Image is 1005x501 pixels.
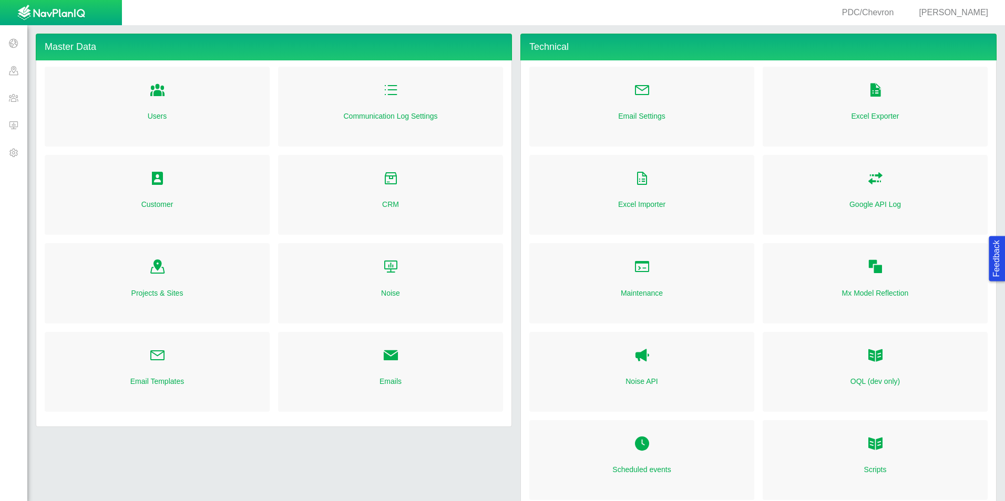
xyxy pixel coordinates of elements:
a: Folder Open Icon [383,256,399,279]
a: Scripts [864,464,887,475]
img: UrbanGroupSolutionsTheme$USG_Images$logo.png [17,5,85,22]
div: Folder Open Icon Email Settings [529,67,754,147]
a: Customer [141,199,173,210]
div: Folder Open Icon Google API Log [763,155,988,235]
div: Folder Open Icon Scripts [763,420,988,500]
a: Folder Open Icon [383,345,399,368]
a: Folder Open Icon [149,168,166,191]
a: Folder Open Icon [867,79,884,102]
a: Folder Open Icon [634,433,650,456]
h4: Technical [520,34,997,60]
a: Folder Open Icon [149,256,166,279]
div: Folder Open Icon Projects & Sites [45,243,270,323]
button: Feedback [989,236,1005,281]
h4: Master Data [36,34,512,60]
a: Emails [380,376,402,387]
a: Folder Open Icon [634,79,650,102]
a: OQL [867,345,884,368]
a: Folder Open Icon [634,168,650,191]
div: Folder Open Icon Emails [278,332,503,412]
a: Folder Open Icon [149,79,166,102]
div: Folder Open Icon Excel Exporter [763,67,988,147]
span: [PERSON_NAME] [919,8,988,17]
a: Folder Open Icon [383,168,399,191]
div: Folder Open Icon Users [45,67,270,147]
a: Excel Importer [618,199,665,210]
a: Projects & Sites [131,288,183,298]
a: Noise API [634,345,650,368]
div: Folder Open Icon Excel Importer [529,155,754,235]
a: Folder Open Icon [149,345,166,368]
div: Folder Open Icon Communication Log Settings [278,67,503,147]
a: Folder Open Icon [634,256,650,279]
div: Folder Open Icon Maintenance [529,243,754,323]
a: Folder Open Icon [867,256,884,279]
div: [PERSON_NAME] [906,7,992,19]
div: OQL OQL (dev only) [763,332,988,412]
a: Folder Open Icon [383,79,399,102]
a: Scheduled events [612,464,671,475]
a: CRM [382,199,399,210]
a: Noise API [625,376,658,387]
a: Folder Open Icon [867,168,884,191]
a: Email Settings [618,111,665,121]
a: Google API Log [849,199,901,210]
div: Noise API Noise API [529,332,754,412]
div: Folder Open Icon CRM [278,155,503,235]
a: Email Templates [130,376,184,387]
a: Noise [381,288,400,298]
a: Users [148,111,167,121]
div: Folder Open Icon Mx Model Reflection [763,243,988,323]
a: Mx Model Reflection [842,288,909,298]
div: Folder Open Icon Scheduled events [529,420,754,500]
a: OQL (dev only) [850,376,900,387]
a: Communication Log Settings [344,111,438,121]
a: Maintenance [621,288,663,298]
a: Excel Exporter [851,111,899,121]
a: Folder Open Icon [867,433,884,456]
div: Folder Open Icon Email Templates [45,332,270,412]
span: PDC/Chevron [842,8,894,17]
div: Folder Open Icon Customer [45,155,270,235]
div: Folder Open Icon Noise [278,243,503,323]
